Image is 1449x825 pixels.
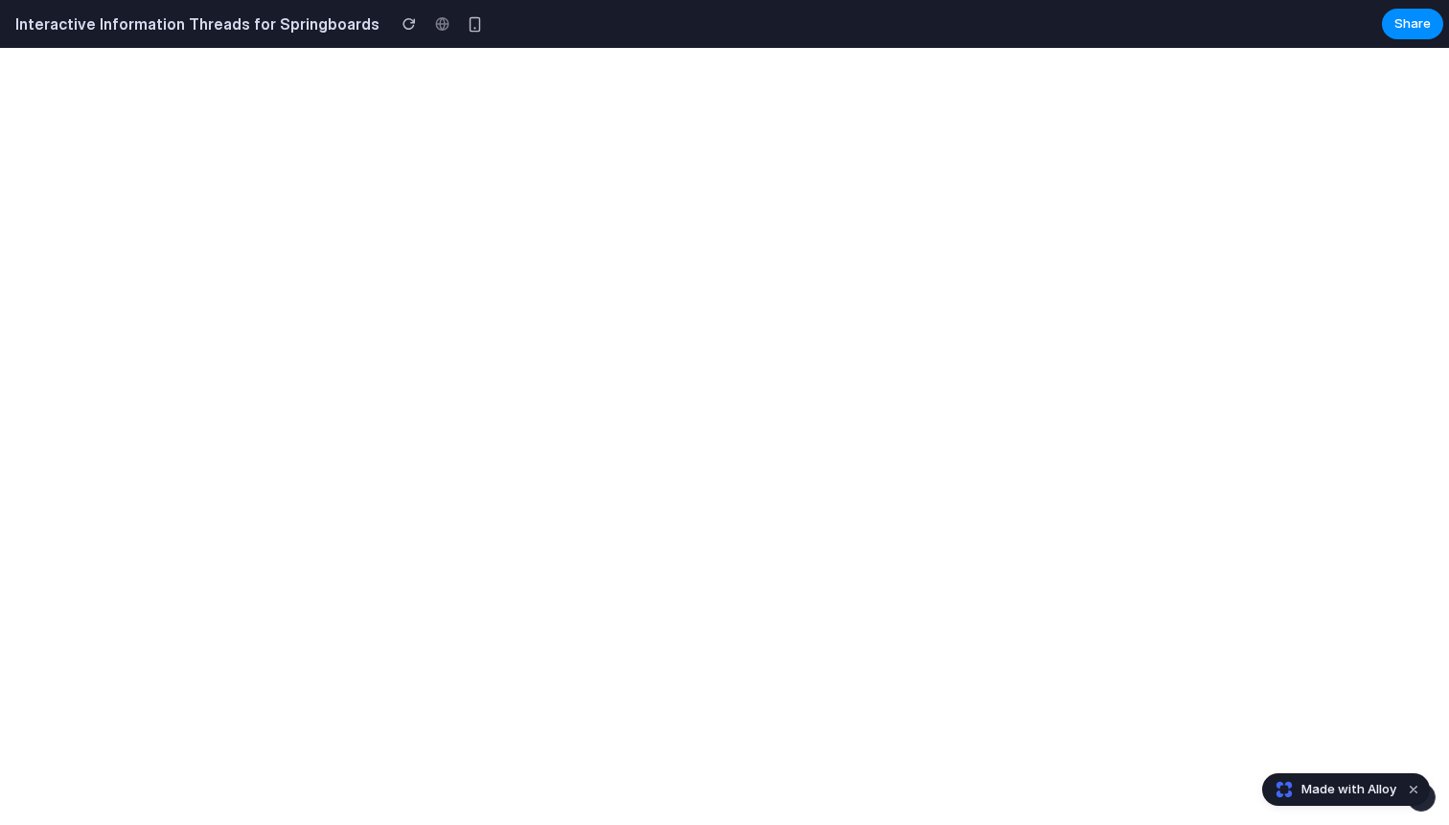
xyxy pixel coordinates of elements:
[1394,14,1431,34] span: Share
[1382,9,1443,39] button: Share
[1263,780,1398,799] a: Made with Alloy
[1402,778,1425,801] button: Dismiss watermark
[1301,780,1396,799] span: Made with Alloy
[8,12,379,35] h2: Interactive Information Threads for Springboards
